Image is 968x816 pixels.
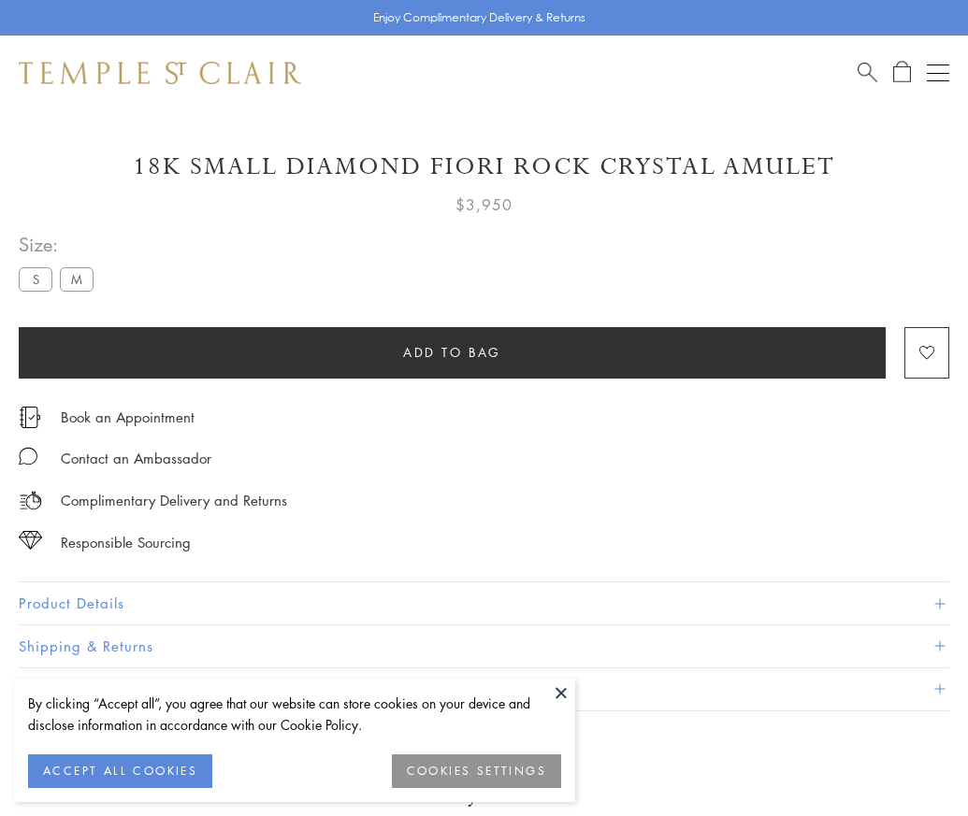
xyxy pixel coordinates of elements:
p: Complimentary Delivery and Returns [61,489,287,512]
div: Responsible Sourcing [61,531,191,554]
span: Add to bag [403,342,501,363]
button: Shipping & Returns [19,625,949,667]
p: Enjoy Complimentary Delivery & Returns [373,8,585,27]
button: ACCEPT ALL COOKIES [28,754,212,788]
button: Open navigation [927,62,949,84]
img: Temple St. Clair [19,62,301,84]
button: Gifting [19,668,949,710]
button: Product Details [19,582,949,624]
button: Add to bag [19,327,886,379]
h1: 18K Small Diamond Fiori Rock Crystal Amulet [19,150,949,183]
img: icon_sourcing.svg [19,531,42,550]
img: MessageIcon-01_2.svg [19,447,37,465]
div: Contact an Ambassador [61,447,211,470]
label: M [60,267,94,291]
img: icon_appointment.svg [19,407,41,428]
span: Size: [19,229,101,260]
div: By clicking “Accept all”, you agree that our website can store cookies on your device and disclos... [28,693,561,736]
button: COOKIES SETTINGS [392,754,561,788]
a: Book an Appointment [61,407,195,427]
span: $3,950 [455,193,513,217]
a: Open Shopping Bag [893,61,911,84]
a: Search [858,61,877,84]
img: icon_delivery.svg [19,489,42,512]
label: S [19,267,52,291]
